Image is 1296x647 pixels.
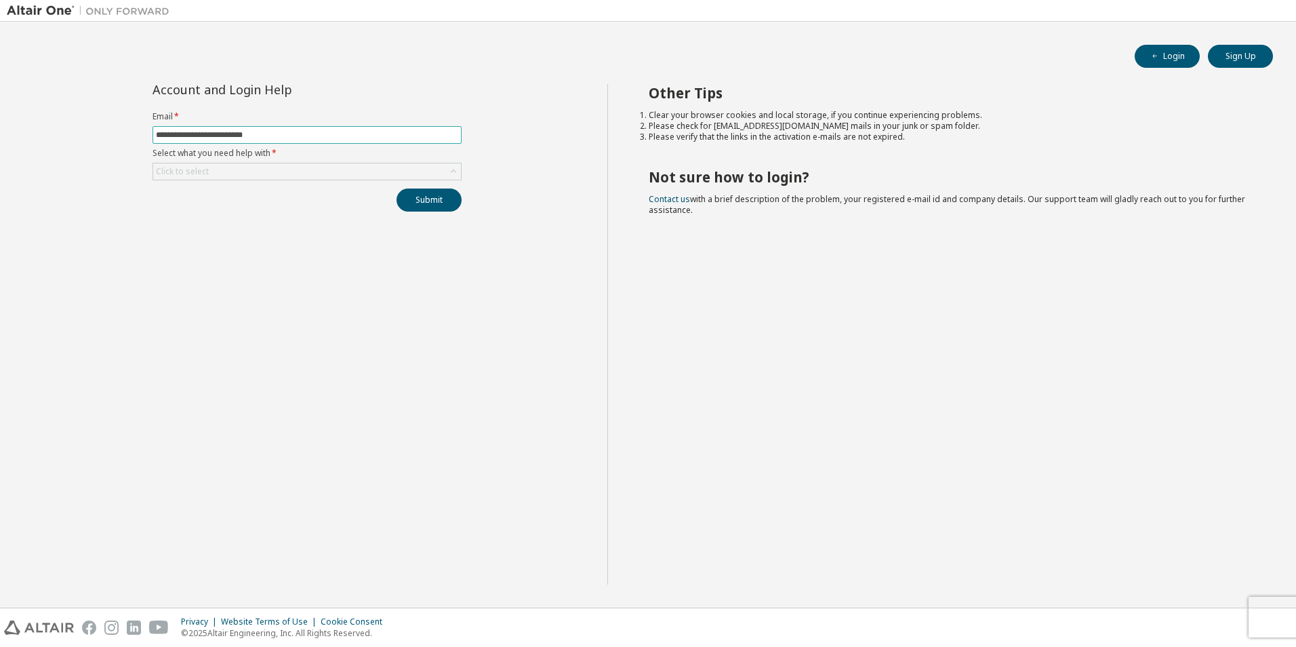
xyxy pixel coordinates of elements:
img: altair_logo.svg [4,621,74,635]
div: Account and Login Help [153,84,400,95]
div: Privacy [181,616,221,627]
li: Clear your browser cookies and local storage, if you continue experiencing problems. [649,110,1249,121]
h2: Other Tips [649,84,1249,102]
a: Contact us [649,193,690,205]
button: Login [1135,45,1200,68]
img: instagram.svg [104,621,119,635]
div: Cookie Consent [321,616,390,627]
button: Sign Up [1208,45,1273,68]
p: © 2025 Altair Engineering, Inc. All Rights Reserved. [181,627,390,639]
li: Please verify that the links in the activation e-mails are not expired. [649,132,1249,142]
label: Email [153,111,462,122]
div: Click to select [156,166,209,177]
div: Click to select [153,163,461,180]
label: Select what you need help with [153,148,462,159]
span: with a brief description of the problem, your registered e-mail id and company details. Our suppo... [649,193,1245,216]
div: Website Terms of Use [221,616,321,627]
img: facebook.svg [82,621,96,635]
li: Please check for [EMAIL_ADDRESS][DOMAIN_NAME] mails in your junk or spam folder. [649,121,1249,132]
img: youtube.svg [149,621,169,635]
img: linkedin.svg [127,621,141,635]
img: Altair One [7,4,176,18]
button: Submit [397,189,462,212]
h2: Not sure how to login? [649,168,1249,186]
